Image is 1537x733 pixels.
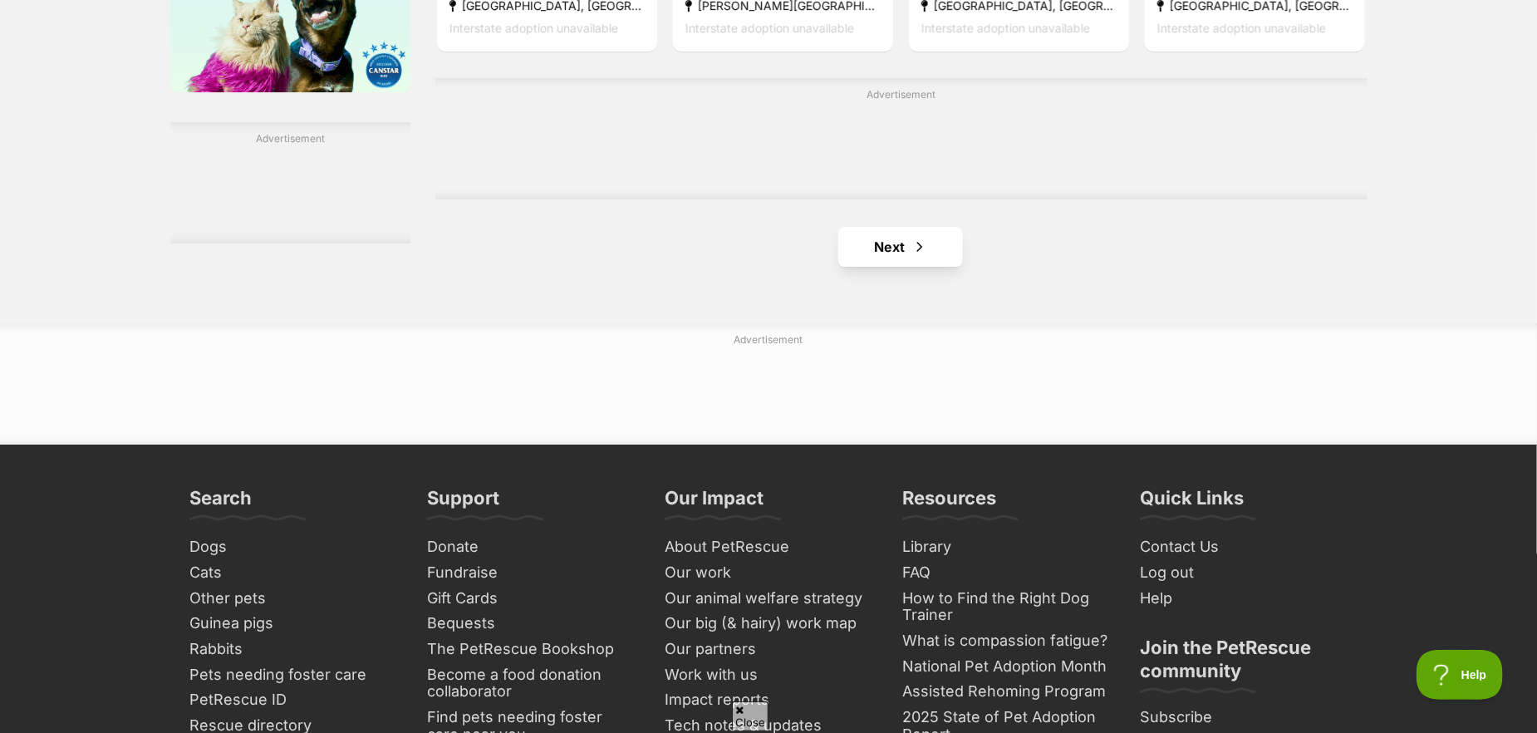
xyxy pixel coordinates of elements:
[896,586,1117,628] a: How to Find the Right Dog Trainer
[420,637,641,662] a: The PetRescue Bookshop
[658,662,879,688] a: Work with us
[1140,486,1244,519] h3: Quick Links
[732,701,768,731] span: Close
[420,611,641,637] a: Bequests
[420,662,641,705] a: Become a food donation collaborator
[665,486,764,519] h3: Our Impact
[685,21,854,35] span: Interstate adoption unavailable
[658,687,879,713] a: Impact reports
[435,78,1367,199] div: Advertisement
[896,654,1117,680] a: National Pet Adoption Month
[896,534,1117,560] a: Library
[183,611,404,637] a: Guinea pigs
[183,637,404,662] a: Rabbits
[658,611,879,637] a: Our big (& hairy) work map
[921,21,1090,35] span: Interstate adoption unavailable
[1417,650,1504,700] iframe: Help Scout Beacon - Open
[170,122,410,244] div: Advertisement
[896,560,1117,586] a: FAQ
[658,637,879,662] a: Our partners
[420,560,641,586] a: Fundraise
[838,227,963,267] a: Next page
[183,586,404,612] a: Other pets
[896,679,1117,705] a: Assisted Rehoming Program
[1133,534,1354,560] a: Contact Us
[658,586,879,612] a: Our animal welfare strategy
[1133,586,1354,612] a: Help
[183,534,404,560] a: Dogs
[427,486,499,519] h3: Support
[420,586,641,612] a: Gift Cards
[1157,21,1326,35] span: Interstate adoption unavailable
[420,534,641,560] a: Donate
[1133,705,1354,731] a: Subscribe
[183,662,404,688] a: Pets needing foster care
[658,534,879,560] a: About PetRescue
[449,21,618,35] span: Interstate adoption unavailable
[189,486,252,519] h3: Search
[1133,560,1354,586] a: Log out
[902,486,996,519] h3: Resources
[435,227,1367,267] nav: Pagination
[658,560,879,586] a: Our work
[896,628,1117,654] a: What is compassion fatigue?
[183,687,404,713] a: PetRescue ID
[183,560,404,586] a: Cats
[1140,636,1348,692] h3: Join the PetRescue community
